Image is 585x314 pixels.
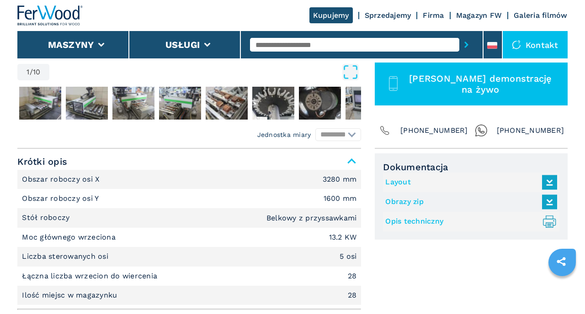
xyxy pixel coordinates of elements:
[157,85,203,121] button: Go to Slide 5
[365,11,411,20] a: Sprzedajemy
[66,87,108,120] img: 28f6bbfb162cfe04eab44671cda2512d
[385,214,552,229] a: Opis techniczny
[404,73,557,95] span: [PERSON_NAME] demonstrację na żywo
[546,273,578,307] iframe: Chat
[22,251,111,262] p: Liczba sterowanych osi
[344,85,389,121] button: Go to Slide 9
[22,271,160,281] p: Łączna liczba wrzecion do wiercenia
[348,292,357,299] em: 28
[297,85,343,121] button: Go to Slide 8
[17,153,361,170] span: Krótki opis
[159,87,201,120] img: f12f7f637abd014b580306bc72365ad9
[27,68,29,76] span: 1
[346,87,388,120] img: ac5a4afd672f53390a8ec341bc57c498
[48,39,94,50] button: Maszyny
[423,11,444,20] a: Firma
[206,87,248,120] img: 7706ef685d50aab1a9eba7266253ad05
[17,85,63,121] button: Go to Slide 2
[385,194,552,209] a: Obrazy zip
[266,215,357,222] em: Belkowy z przyssawkami
[111,85,156,121] button: Go to Slide 4
[165,39,200,50] button: Usługi
[17,170,361,305] div: Krótki opis
[348,272,357,280] em: 28
[514,11,568,20] a: Galeria filmów
[503,31,568,58] div: Kontakt
[459,34,473,55] button: submit-button
[30,68,33,76] span: /
[400,124,468,137] span: [PHONE_NUMBER]
[112,87,154,120] img: 32c48aab100957734b25723cdfda7566
[456,11,502,20] a: Magazyn FW
[52,64,359,80] button: Open Fullscreen
[323,176,357,183] em: 3280 mm
[19,87,61,120] img: 96d3bd31befd2ec5643c659cacef9f9f
[252,87,294,120] img: 4f1392d3f3c4a5259bd52fc2452620d4
[64,85,110,121] button: Go to Slide 3
[299,87,341,120] img: 9b2c2412f1d9968dee6cf0ba617e4cba
[378,124,391,137] img: Phone
[257,130,311,139] em: Jednostka miary
[383,162,559,173] span: Dokumentacja
[33,68,41,76] span: 10
[17,5,83,26] img: Ferwood
[475,124,488,137] img: Whatsapp
[340,253,356,260] em: 5 osi
[22,194,101,204] p: Obszar roboczy osi Y
[512,40,521,49] img: Kontakt
[329,234,357,241] em: 13.2 KW
[22,232,118,242] p: Moc głównego wrzeciona
[497,124,564,137] span: [PHONE_NUMBER]
[22,213,72,223] p: Stół roboczy
[22,174,102,184] p: Obszar roboczy osi X
[385,175,552,190] a: Layout
[550,250,573,273] a: sharethis
[204,85,250,121] button: Go to Slide 6
[250,85,296,121] button: Go to Slide 7
[309,7,353,23] a: Kupujemy
[324,195,357,202] em: 1600 mm
[22,290,119,300] p: Ilość miejsc w magazynku
[17,85,361,121] nav: Thumbnail Navigation
[375,63,567,105] button: [PERSON_NAME] demonstrację na żywo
